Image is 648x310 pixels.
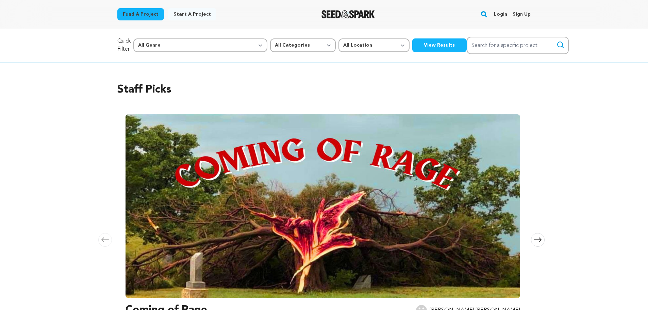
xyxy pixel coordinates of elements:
a: Fund a project [117,8,164,20]
h2: Staff Picks [117,82,531,98]
a: Login [494,9,507,20]
button: View Results [412,38,467,52]
input: Search for a specific project [467,37,569,54]
img: Coming of Rage image [126,114,520,298]
p: Quick Filter [117,37,131,53]
img: Seed&Spark Logo Dark Mode [321,10,375,18]
a: Start a project [168,8,216,20]
a: Sign up [513,9,531,20]
a: Seed&Spark Homepage [321,10,375,18]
